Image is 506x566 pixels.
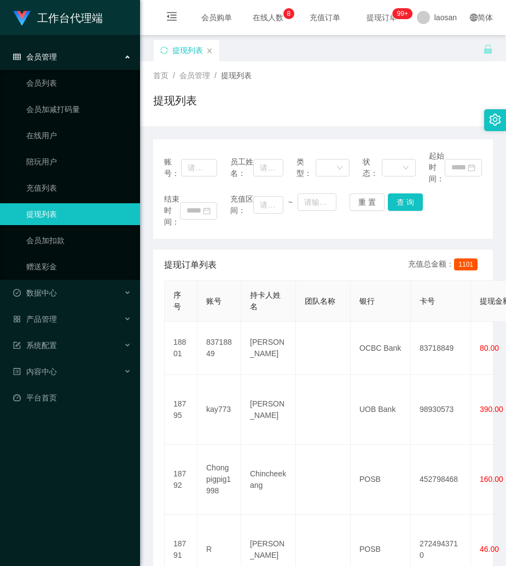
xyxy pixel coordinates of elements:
a: 会员加扣款 [26,229,131,251]
span: 产品管理 [13,315,57,323]
p: 8 [287,8,290,19]
i: 图标: menu-fold [153,1,190,36]
span: ~ [283,197,298,208]
button: 重 置 [350,193,385,211]
a: 充值列表 [26,177,131,199]
span: 充值区间： [230,193,253,216]
td: 83718849 [411,322,471,375]
span: 团队名称 [305,297,335,305]
td: 83718849 [197,322,241,375]
span: 会员管理 [179,71,210,80]
i: 图标: down [403,164,409,172]
span: 账号 [206,297,222,305]
sup: 8 [283,8,294,19]
i: 图标: sync [160,46,168,54]
td: 18801 [165,322,197,375]
div: 提现列表 [172,40,203,61]
input: 请输入最小值为 [253,196,283,214]
span: 系统配置 [13,341,57,350]
span: 提现列表 [221,71,252,80]
span: 46.00 [480,545,499,553]
span: 结束时间： [164,193,180,228]
span: / [214,71,217,80]
span: 员工姓名： [230,156,253,179]
td: OCBC Bank [351,322,411,375]
span: 持卡人姓名 [250,291,281,311]
span: 银行 [359,297,375,305]
i: 图标: down [336,164,343,172]
button: 查 询 [388,193,423,211]
h1: 工作台代理端 [37,1,103,36]
span: 卡号 [420,297,435,305]
i: 图标: table [13,53,21,61]
a: 图标: dashboard平台首页 [13,387,131,409]
td: [PERSON_NAME] [241,375,296,445]
span: 在线人数 [247,14,289,21]
i: 图标: close [206,48,213,54]
sup: 1016 [393,8,412,19]
td: 98930573 [411,375,471,445]
span: / [173,71,175,80]
span: 160.00 [480,475,503,484]
a: 会员加减打码量 [26,98,131,120]
td: 18792 [165,445,197,515]
a: 工作台代理端 [13,13,103,22]
span: 账号： [164,156,181,179]
a: 会员列表 [26,72,131,94]
i: 图标: calendar [203,207,211,215]
i: 图标: unlock [483,44,493,54]
img: logo.9652507e.png [13,11,31,26]
div: 充值总金额： [408,258,482,272]
a: 陪玩用户 [26,151,131,173]
i: 图标: calendar [468,164,475,172]
span: 80.00 [480,344,499,352]
span: 390.00 [480,405,503,414]
span: 内容中心 [13,367,57,376]
i: 图标: profile [13,368,21,375]
span: 1101 [454,258,478,270]
td: Chincheekang [241,445,296,515]
input: 请输入 [181,159,217,176]
span: 数据中心 [13,288,57,297]
a: 在线用户 [26,125,131,146]
td: kay773 [197,375,241,445]
input: 请输入 [253,159,283,176]
span: 类型： [296,156,316,179]
span: 状态： [363,156,382,179]
a: 赠送彩金 [26,256,131,278]
td: Chongpigpig1998 [197,445,241,515]
i: 图标: global [470,14,478,21]
span: 提现订单列表 [164,258,217,272]
td: UOB Bank [351,375,411,445]
span: 提现订单 [361,14,403,21]
span: 首页 [153,71,168,80]
span: 充值订单 [304,14,346,21]
td: 18795 [165,375,197,445]
i: 图标: setting [489,114,501,126]
span: 序号 [173,291,181,311]
i: 图标: form [13,341,21,349]
input: 请输入最大值为 [298,193,336,211]
td: [PERSON_NAME] [241,322,296,375]
i: 图标: appstore-o [13,315,21,323]
td: POSB [351,445,411,515]
td: 452798468 [411,445,471,515]
span: 会员管理 [13,52,57,61]
h1: 提现列表 [153,92,197,109]
span: 起始时间： [429,150,445,185]
a: 提现列表 [26,203,131,225]
i: 图标: check-circle-o [13,289,21,297]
